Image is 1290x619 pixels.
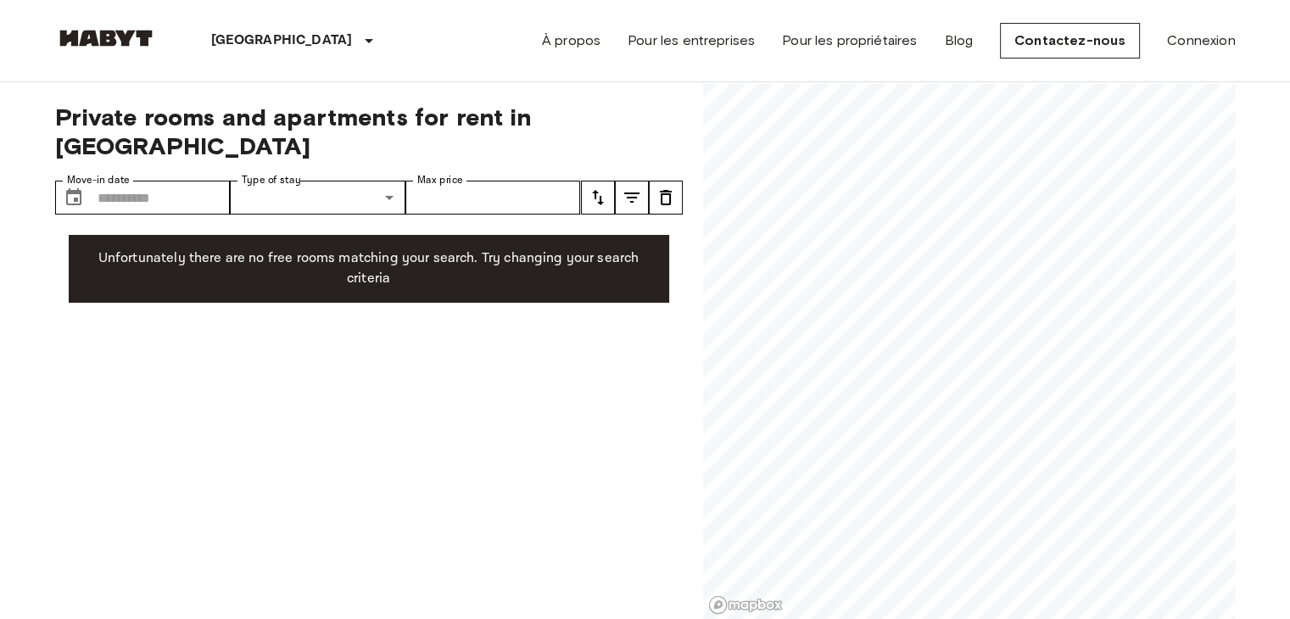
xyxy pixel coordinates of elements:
[417,173,463,187] label: Max price
[542,31,600,51] a: À propos
[1000,23,1140,59] a: Contactez-nous
[944,31,973,51] a: Blog
[57,181,91,215] button: Choose date
[782,31,917,51] a: Pour les propriétaires
[581,181,615,215] button: tune
[55,103,683,160] span: Private rooms and apartments for rent in [GEOGRAPHIC_DATA]
[628,31,755,51] a: Pour les entreprises
[82,248,656,289] p: Unfortunately there are no free rooms matching your search. Try changing your search criteria
[242,173,301,187] label: Type of stay
[67,173,130,187] label: Move-in date
[615,181,649,215] button: tune
[55,30,157,47] img: Habyt
[1167,31,1235,51] a: Connexion
[649,181,683,215] button: tune
[211,31,353,51] p: [GEOGRAPHIC_DATA]
[708,595,783,615] a: Mapbox logo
